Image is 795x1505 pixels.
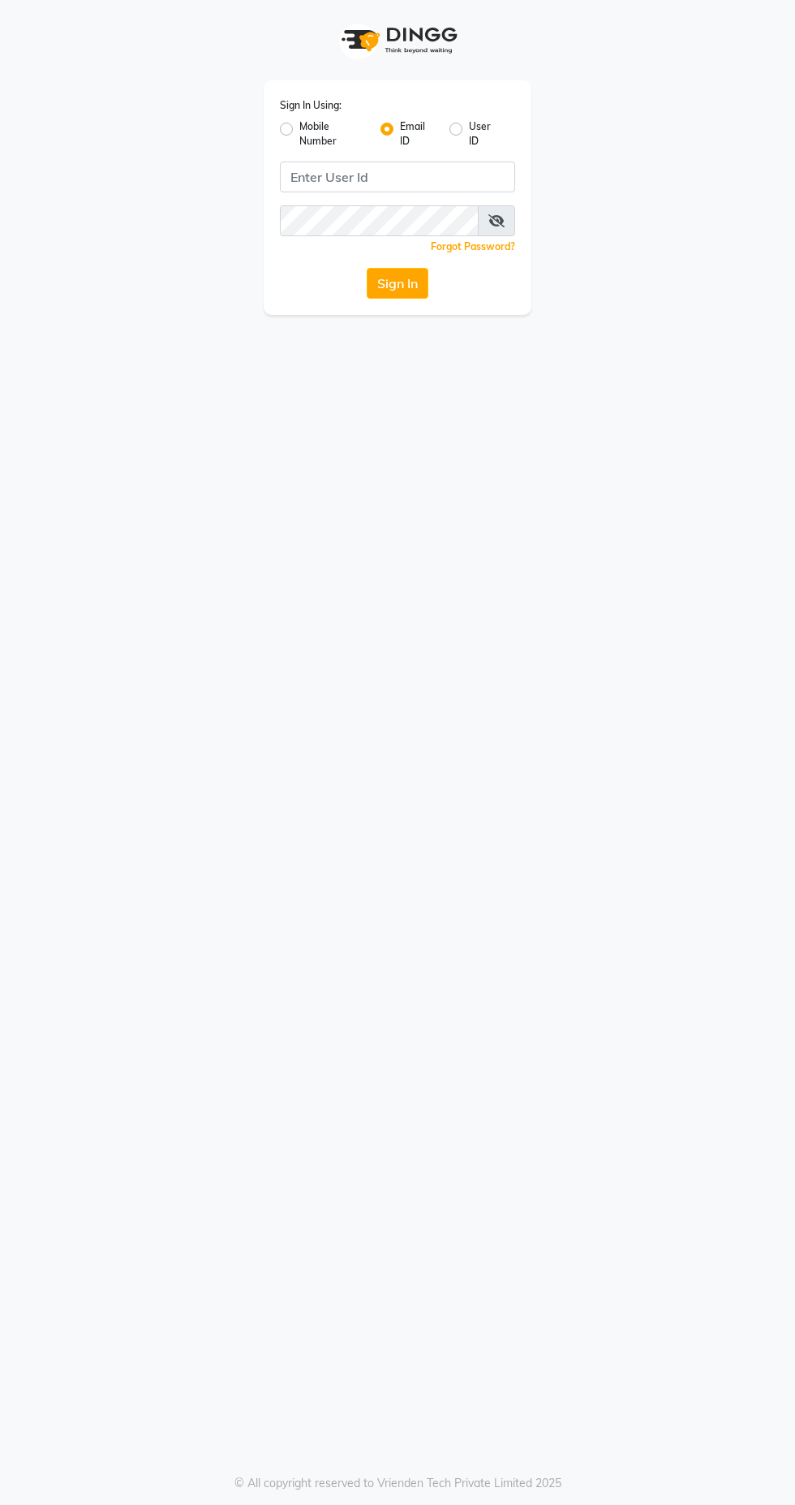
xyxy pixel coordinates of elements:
label: Mobile Number [299,119,367,149]
label: User ID [469,119,502,149]
img: logo1.svg [333,16,462,64]
label: Email ID [400,119,436,149]
button: Sign In [367,268,428,299]
input: Username [280,205,479,236]
label: Sign In Using: [280,98,342,113]
input: Username [280,162,515,192]
a: Forgot Password? [431,240,515,252]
